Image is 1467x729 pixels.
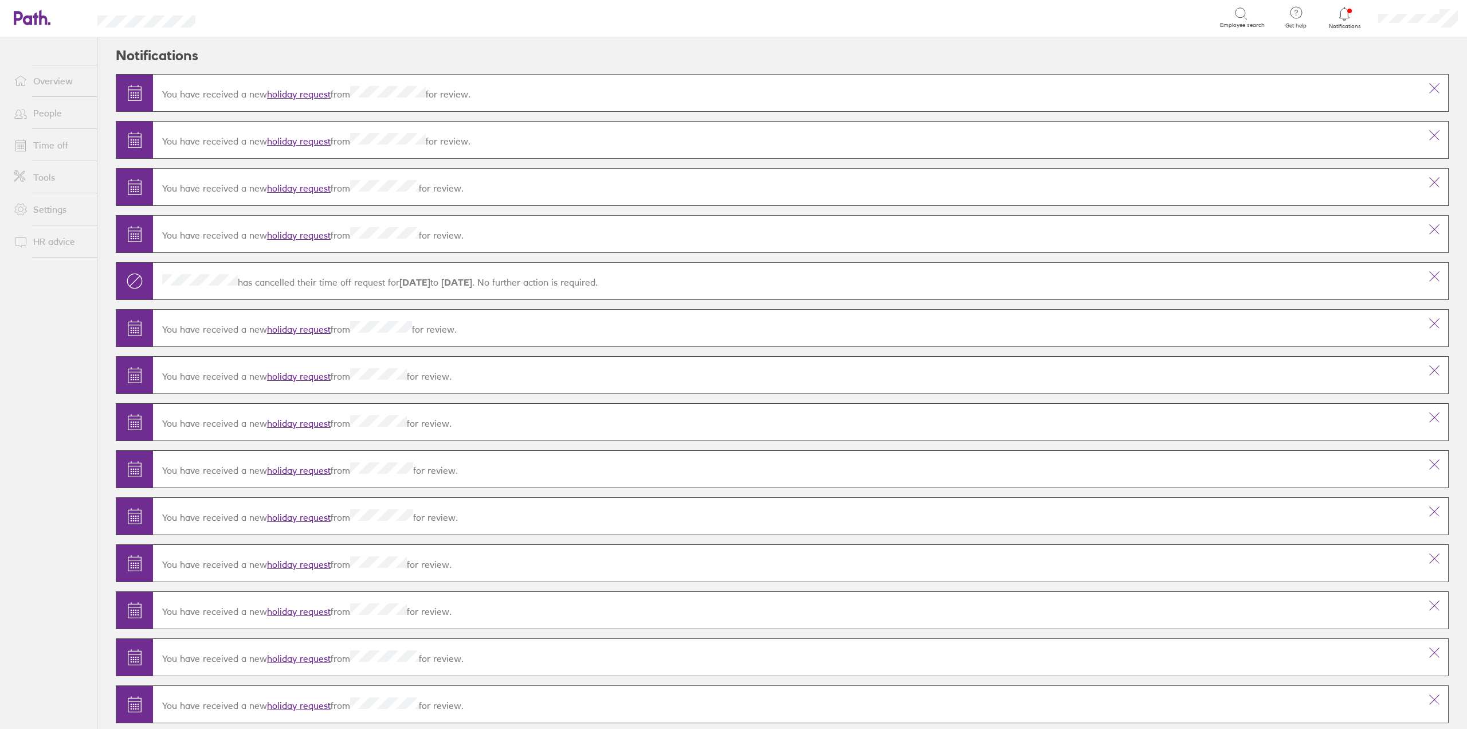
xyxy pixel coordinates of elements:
p: You have received a new from for review. [162,321,1411,335]
p: You have received a new from for review. [162,650,1411,664]
a: holiday request [267,606,331,617]
p: You have received a new from for review. [162,86,1411,100]
a: holiday request [267,182,331,194]
a: holiday request [267,88,331,100]
a: holiday request [267,512,331,523]
a: Settings [5,198,97,221]
p: You have received a new from for review. [162,227,1411,241]
p: You have received a new from for review. [162,133,1411,147]
a: holiday request [267,323,331,335]
a: holiday request [267,559,331,570]
a: HR advice [5,230,97,253]
a: holiday request [267,653,331,664]
span: Employee search [1220,22,1265,29]
a: Overview [5,69,97,92]
a: holiday request [267,371,331,382]
p: You have received a new from for review. [162,556,1411,570]
a: holiday request [267,465,331,476]
p: You have received a new from for review. [162,509,1411,523]
a: holiday request [267,700,331,711]
div: Search [226,12,256,22]
span: to [399,276,472,288]
p: You have received a new from for review. [162,368,1411,382]
a: People [5,102,97,124]
span: Notifications [1326,23,1363,30]
a: holiday request [267,229,331,241]
p: You have received a new from for review. [162,697,1411,711]
p: You have received a new from for review. [162,603,1411,617]
span: Get help [1277,22,1315,29]
a: Time off [5,134,97,157]
a: Tools [5,166,97,189]
strong: [DATE] [438,276,472,288]
a: Notifications [1326,6,1363,30]
p: You have received a new from for review. [162,180,1411,194]
h2: Notifications [116,37,198,74]
p: has cancelled their time off request for . No further action is required. [162,274,1411,288]
p: You have received a new from for review. [162,462,1411,476]
a: holiday request [267,135,331,147]
a: holiday request [267,418,331,429]
strong: [DATE] [399,276,430,288]
p: You have received a new from for review. [162,415,1411,429]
